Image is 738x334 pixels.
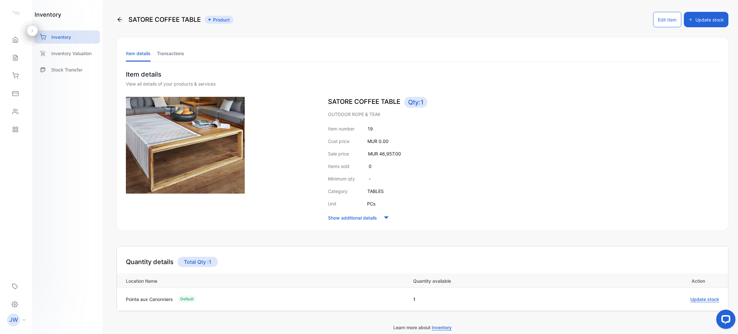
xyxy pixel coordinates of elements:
[684,12,728,27] button: Update stock
[588,277,705,284] p: Action
[367,200,375,207] p: PCs
[11,8,21,18] img: logo
[126,277,406,284] p: Location Name
[35,47,100,60] a: Inventory Valuation
[126,296,173,303] p: Pointe aux Canonniers
[328,163,349,170] p: Items sold
[328,111,719,118] p: OUTDOOR ROPE & TEAK
[413,277,579,284] p: Quantity available
[328,150,349,157] p: Sale price
[126,70,719,79] p: Item details
[51,34,71,40] p: Inventory
[369,175,371,182] p: -
[117,324,728,331] p: Learn more about
[432,325,452,330] span: Inventory
[126,80,719,87] div: View all details of your products & services
[328,188,348,195] p: Category
[126,257,174,267] h4: Quantity details
[35,63,100,76] a: Stock Transfer
[126,45,151,62] li: Item details
[653,12,681,27] button: Edit Item
[711,307,738,334] iframe: LiveChat chat widget
[126,97,245,194] img: item
[328,175,355,182] p: Minimum qty
[205,16,234,24] span: Product
[369,163,372,170] p: 0
[178,296,196,303] div: Default
[328,97,719,108] p: SATORE COFFEE TABLE
[367,138,389,144] span: MUR 0.00
[177,257,218,267] p: Total Qty : 1
[51,66,82,73] p: Stock Transfer
[157,45,184,62] li: Transactions
[690,296,719,302] span: Update stock
[51,50,92,57] p: Inventory Valuation
[328,200,336,207] p: Unit
[328,138,349,145] p: Cost price
[328,125,355,132] p: Item number
[328,214,377,221] p: Show additional details
[9,316,18,324] p: JW
[117,12,234,27] div: SATORE COFFEE TABLE
[404,97,427,108] span: Qty: 1
[368,151,401,156] span: MUR 46,957.00
[35,10,61,19] h1: inventory
[35,30,100,44] a: Inventory
[413,296,579,303] p: 1
[367,188,384,195] p: TABLES
[368,125,373,132] p: 19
